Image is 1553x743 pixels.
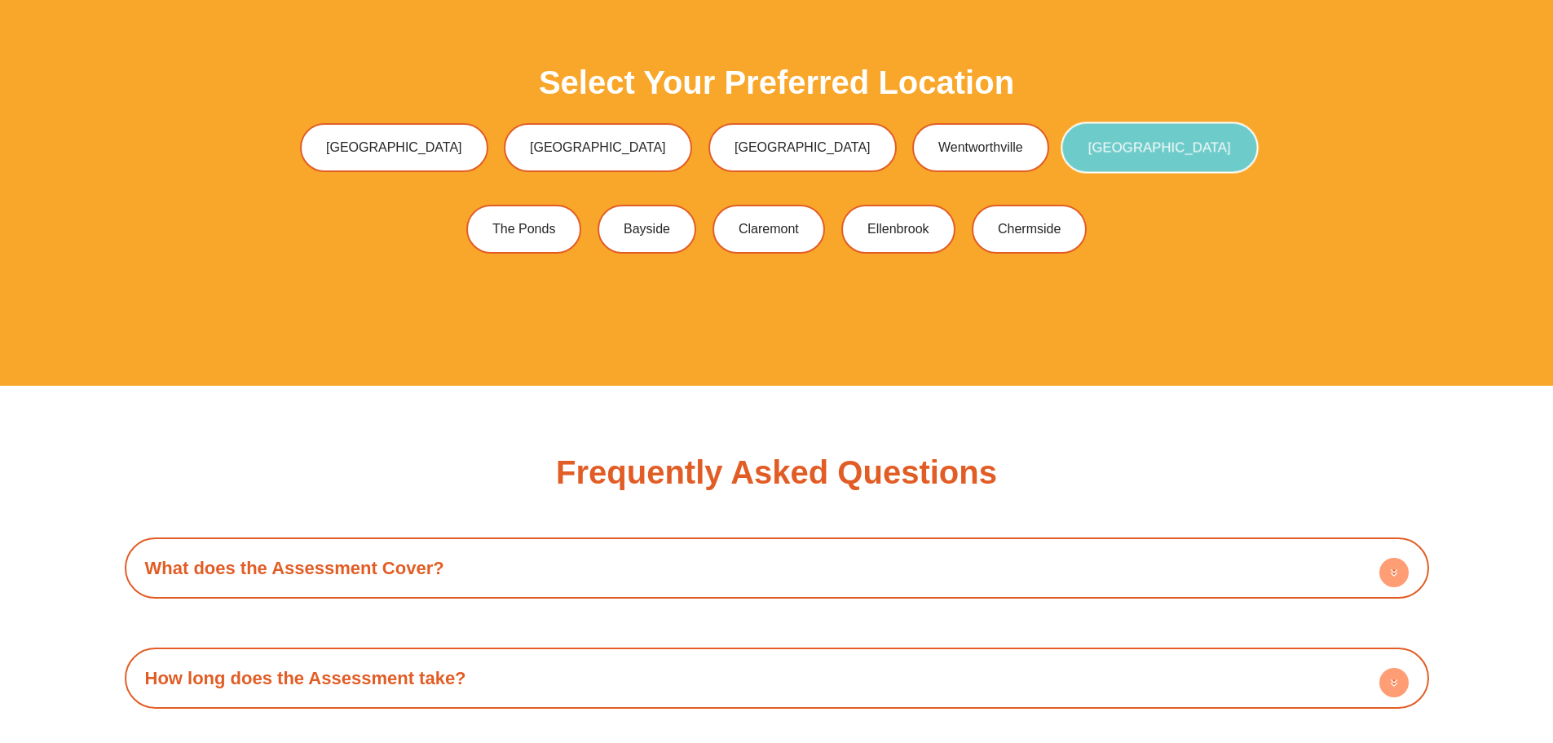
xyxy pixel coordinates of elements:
span: The Ponds [492,223,555,236]
a: Ellenbrook [841,205,955,254]
a: What does the Assessment Cover? [145,558,444,578]
a: [GEOGRAPHIC_DATA] [1061,122,1258,173]
span: [GEOGRAPHIC_DATA] [530,141,666,154]
span: [GEOGRAPHIC_DATA] [1088,140,1231,154]
h4: What does the Assessment Cover? [133,546,1421,590]
iframe: Chat Widget [1282,559,1553,743]
a: Claremont [713,205,825,254]
a: [GEOGRAPHIC_DATA] [504,123,692,172]
span: Wentworthville [938,141,1023,154]
span: Chermside [998,223,1061,236]
a: Bayside [598,205,696,254]
a: The Ponds [466,205,581,254]
span: Bayside [624,223,670,236]
span: Claremont [739,223,799,236]
span: Ellenbrook [867,223,929,236]
a: [GEOGRAPHIC_DATA] [708,123,897,172]
a: Chermside [972,205,1087,254]
a: [GEOGRAPHIC_DATA] [300,123,488,172]
span: [GEOGRAPHIC_DATA] [326,141,462,154]
a: Wentworthville [912,123,1049,172]
h3: Select Your Preferred Location [539,66,1014,99]
div: How long does the Assessment take? [133,656,1421,701]
span: [GEOGRAPHIC_DATA] [735,141,871,154]
h3: Frequently Asked Questions [556,456,997,489]
a: How long does the Assessment take? [145,668,466,688]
